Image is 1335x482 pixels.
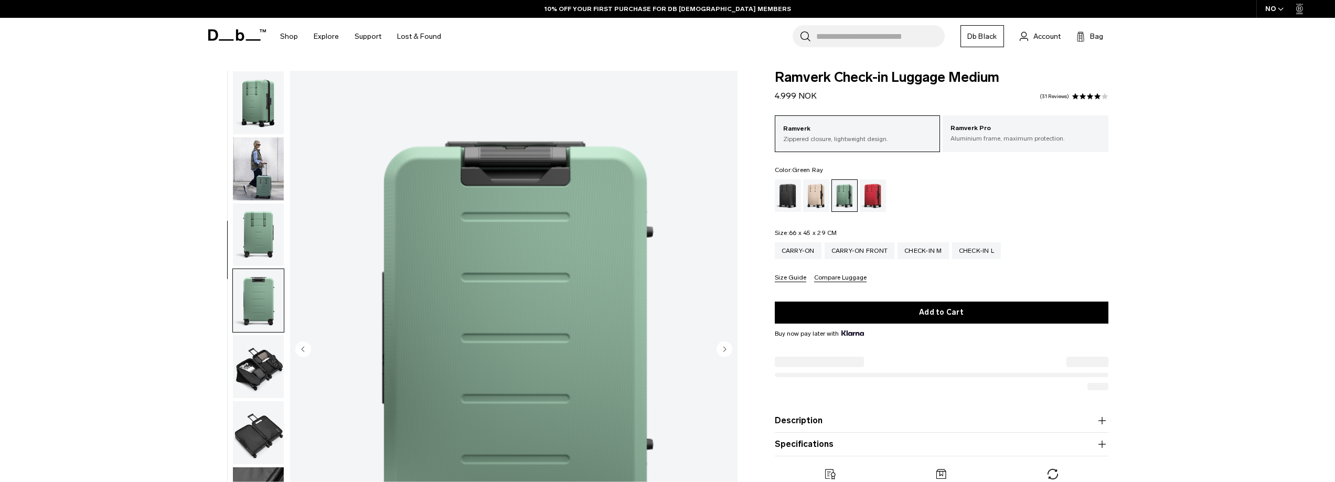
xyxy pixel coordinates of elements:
[960,25,1004,47] a: Db Black
[295,341,311,359] button: Previous slide
[792,166,823,174] span: Green Ray
[950,134,1101,143] p: Aluminium frame, maximum protection.
[1033,31,1061,42] span: Account
[233,71,284,134] img: Ramverk Check-in Luggage Medium Green Ray
[232,401,284,465] button: Ramverk Check-in Luggage Medium Green Ray
[233,269,284,332] img: Ramverk Check-in Luggage Medium Green Ray
[397,18,441,55] a: Lost & Found
[232,335,284,399] button: Ramverk Check-in Luggage Medium Green Ray
[783,124,932,134] p: Ramverk
[803,179,829,212] a: Fogbow Beige
[789,229,837,237] span: 66 x 45 x 29 CM
[950,123,1101,134] p: Ramverk Pro
[775,329,864,338] span: Buy now pay later with
[233,137,284,200] img: Ramverk Check-in Luggage Medium Green Ray
[280,18,298,55] a: Shop
[233,335,284,398] img: Ramverk Check-in Luggage Medium Green Ray
[775,179,801,212] a: Black Out
[355,18,381,55] a: Support
[233,401,284,464] img: Ramverk Check-in Luggage Medium Green Ray
[775,438,1108,451] button: Specifications
[898,242,949,259] a: Check-in M
[272,18,449,55] nav: Main Navigation
[775,414,1108,427] button: Description
[232,137,284,201] button: Ramverk Check-in Luggage Medium Green Ray
[1020,30,1061,42] a: Account
[1090,31,1103,42] span: Bag
[841,330,864,336] img: {"height" => 20, "alt" => "Klarna"}
[1040,94,1069,99] a: 31 reviews
[860,179,886,212] a: Sprite Lightning Red
[775,91,817,101] span: 4.999 NOK
[544,4,791,14] a: 10% OFF YOUR FIRST PURCHASE FOR DB [DEMOGRAPHIC_DATA] MEMBERS
[952,242,1001,259] a: Check-in L
[943,115,1108,151] a: Ramverk Pro Aluminium frame, maximum protection.
[775,71,1108,84] span: Ramverk Check-in Luggage Medium
[314,18,339,55] a: Explore
[775,230,837,236] legend: Size:
[775,274,806,282] button: Size Guide
[775,242,821,259] a: Carry-on
[232,269,284,333] button: Ramverk Check-in Luggage Medium Green Ray
[1076,30,1103,42] button: Bag
[814,274,867,282] button: Compare Luggage
[775,167,824,173] legend: Color:
[783,134,932,144] p: Zippered closure, lightweight design.
[232,71,284,135] button: Ramverk Check-in Luggage Medium Green Ray
[825,242,895,259] a: Carry-on Front
[775,302,1108,324] button: Add to Cart
[831,179,858,212] a: Green Ray
[717,341,732,359] button: Next slide
[233,203,284,266] img: Ramverk Check-in Luggage Medium Green Ray
[232,203,284,267] button: Ramverk Check-in Luggage Medium Green Ray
